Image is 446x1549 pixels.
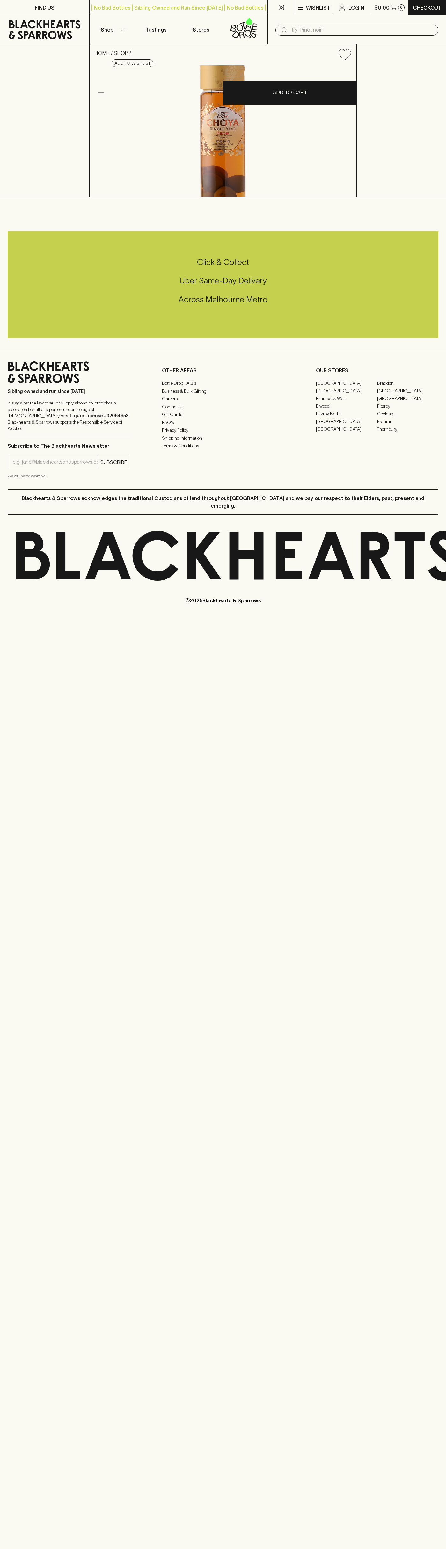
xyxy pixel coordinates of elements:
[316,410,377,418] a: Fitzroy North
[112,59,153,67] button: Add to wishlist
[162,367,284,374] p: OTHER AREAS
[35,4,55,11] p: FIND US
[8,257,438,267] h5: Click & Collect
[413,4,442,11] p: Checkout
[400,6,403,9] p: 0
[316,387,377,395] a: [GEOGRAPHIC_DATA]
[306,4,330,11] p: Wishlist
[146,26,166,33] p: Tastings
[8,231,438,338] div: Call to action block
[100,458,127,466] p: SUBSCRIBE
[90,65,356,197] img: 19794.png
[162,395,284,403] a: Careers
[162,442,284,450] a: Terms & Conditions
[134,15,179,44] a: Tastings
[316,367,438,374] p: OUR STORES
[162,411,284,418] a: Gift Cards
[114,50,128,56] a: SHOP
[377,418,438,425] a: Prahran
[377,395,438,402] a: [GEOGRAPHIC_DATA]
[8,275,438,286] h5: Uber Same-Day Delivery
[377,387,438,395] a: [GEOGRAPHIC_DATA]
[8,442,130,450] p: Subscribe to The Blackhearts Newsletter
[377,410,438,418] a: Geelong
[348,4,364,11] p: Login
[273,89,307,96] p: ADD TO CART
[336,47,354,63] button: Add to wishlist
[316,425,377,433] a: [GEOGRAPHIC_DATA]
[316,402,377,410] a: Elwood
[13,457,98,467] input: e.g. jane@blackheartsandsparrows.com.au
[377,379,438,387] a: Braddon
[98,455,130,469] button: SUBSCRIBE
[101,26,113,33] p: Shop
[193,26,209,33] p: Stores
[179,15,223,44] a: Stores
[291,25,433,35] input: Try "Pinot noir"
[377,425,438,433] a: Thornbury
[377,402,438,410] a: Fitzroy
[70,413,128,418] strong: Liquor License #32064953
[316,418,377,425] a: [GEOGRAPHIC_DATA]
[90,15,134,44] button: Shop
[8,294,438,305] h5: Across Melbourne Metro
[374,4,390,11] p: $0.00
[162,418,284,426] a: FAQ's
[162,403,284,411] a: Contact Us
[8,400,130,432] p: It is against the law to sell or supply alcohol to, or to obtain alcohol on behalf of a person un...
[316,395,377,402] a: Brunswick West
[95,50,109,56] a: HOME
[8,388,130,395] p: Sibling owned and run since [DATE]
[316,379,377,387] a: [GEOGRAPHIC_DATA]
[223,81,356,105] button: ADD TO CART
[162,434,284,442] a: Shipping Information
[162,380,284,387] a: Bottle Drop FAQ's
[162,426,284,434] a: Privacy Policy
[162,387,284,395] a: Business & Bulk Gifting
[12,494,434,510] p: Blackhearts & Sparrows acknowledges the traditional Custodians of land throughout [GEOGRAPHIC_DAT...
[8,473,130,479] p: We will never spam you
